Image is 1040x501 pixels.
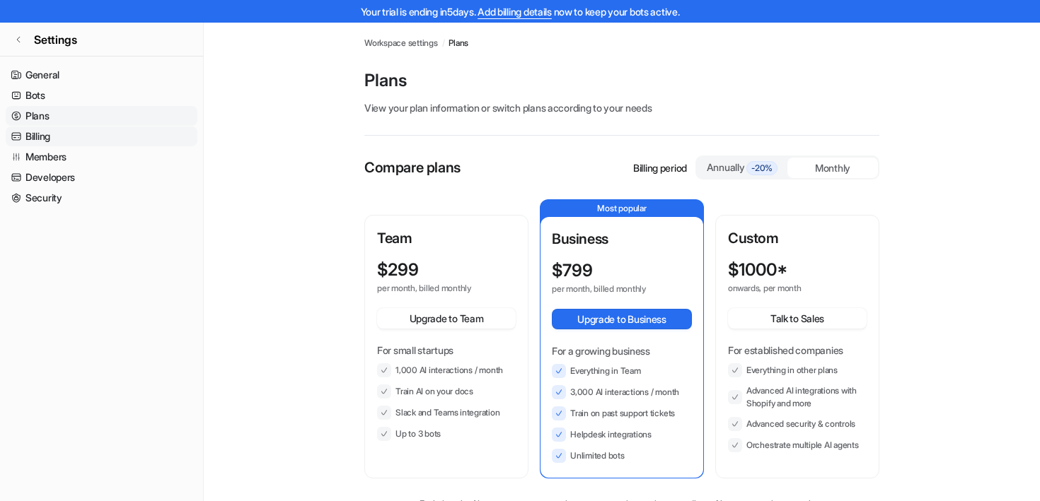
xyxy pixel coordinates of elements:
div: Annually [703,160,782,175]
button: Talk to Sales [728,308,867,329]
li: Advanced AI integrations with Shopify and more [728,384,867,410]
p: Custom [728,228,867,249]
a: Security [6,188,197,208]
li: Up to 3 bots [377,427,516,441]
span: / [442,37,445,49]
a: Bots [6,86,197,105]
li: 1,000 AI interactions / month [377,363,516,377]
p: $ 799 [552,261,593,281]
li: Unlimited bots [552,449,692,463]
li: Everything in Team [552,364,692,378]
p: View your plan information or switch plans according to your needs [364,100,879,115]
p: per month, billed monthly [377,283,490,294]
p: Most popular [541,200,703,217]
p: Billing period [633,160,687,175]
a: Billing [6,126,197,146]
p: Plans [364,69,879,92]
li: Advanced security & controls [728,417,867,431]
a: Plans [6,106,197,126]
p: Business [552,228,692,249]
li: 3,000 AI interactions / month [552,385,692,399]
span: Settings [34,31,77,48]
div: Monthly [787,158,878,178]
li: Helpdesk integrations [552,428,692,442]
p: onwards, per month [728,283,841,294]
li: Train on past support tickets [552,406,692,420]
p: Compare plans [364,157,461,178]
p: For small startups [377,343,516,358]
p: For established companies [728,343,867,358]
a: Plans [449,37,468,49]
span: -20% [746,161,778,175]
a: Workspace settings [364,37,438,49]
li: Everything in other plans [728,363,867,377]
li: Train AI on your docs [377,384,516,399]
a: Developers [6,167,197,187]
li: Slack and Teams integration [377,406,516,420]
a: Members [6,147,197,167]
p: Team [377,228,516,249]
p: For a growing business [552,343,692,358]
p: per month, billed monthly [552,283,666,295]
p: $ 1000* [728,260,787,280]
button: Upgrade to Business [552,309,692,329]
a: General [6,65,197,85]
a: Add billing details [478,6,552,18]
p: $ 299 [377,260,419,280]
li: Orchestrate multiple AI agents [728,438,867,452]
button: Upgrade to Team [377,308,516,329]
